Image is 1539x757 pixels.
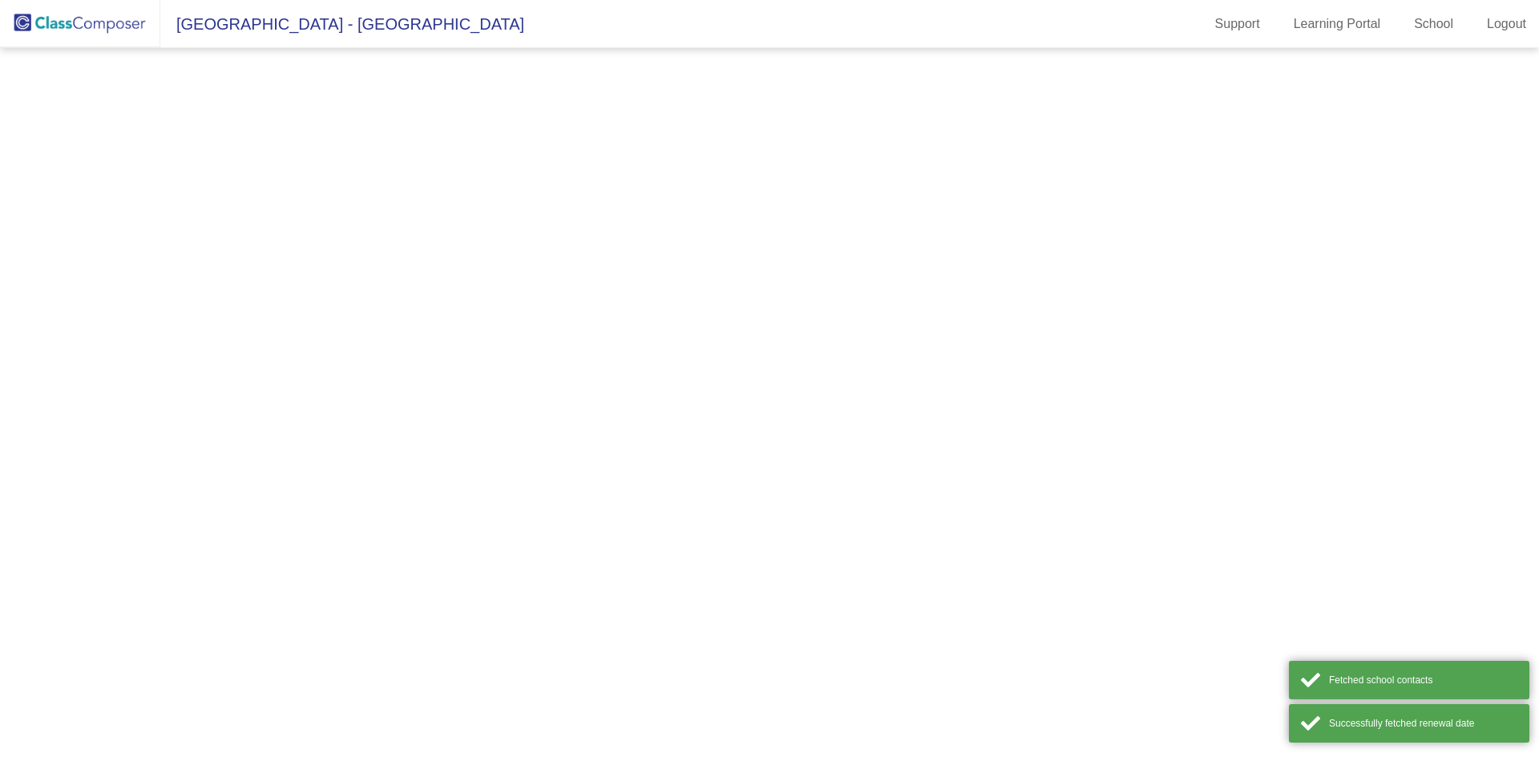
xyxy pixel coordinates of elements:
a: Logout [1474,11,1539,37]
a: School [1401,11,1466,37]
a: Learning Portal [1281,11,1394,37]
div: Fetched school contacts [1329,673,1517,687]
div: Successfully fetched renewal date [1329,716,1517,731]
a: Support [1202,11,1273,37]
span: [GEOGRAPHIC_DATA] - [GEOGRAPHIC_DATA] [160,11,524,37]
